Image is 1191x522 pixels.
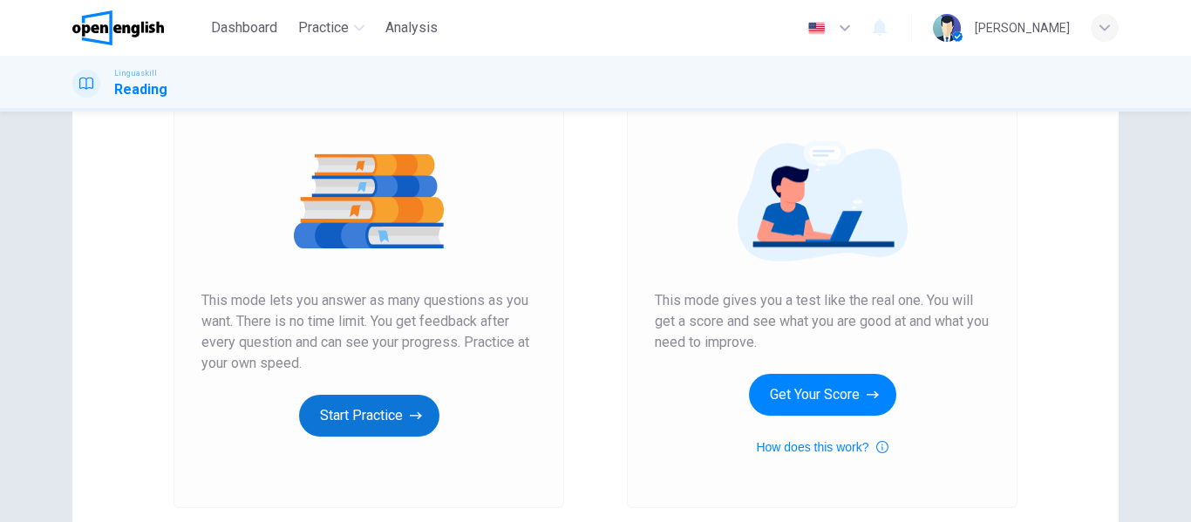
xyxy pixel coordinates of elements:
[114,67,157,79] span: Linguaskill
[385,17,438,38] span: Analysis
[72,10,204,45] a: OpenEnglish logo
[114,79,167,100] h1: Reading
[806,22,827,35] img: en
[201,290,536,374] span: This mode lets you answer as many questions as you want. There is no time limit. You get feedback...
[933,14,961,42] img: Profile picture
[211,17,277,38] span: Dashboard
[655,290,990,353] span: This mode gives you a test like the real one. You will get a score and see what you are good at a...
[72,10,164,45] img: OpenEnglish logo
[298,17,349,38] span: Practice
[975,17,1070,38] div: [PERSON_NAME]
[204,12,284,44] button: Dashboard
[378,12,445,44] button: Analysis
[756,437,888,458] button: How does this work?
[299,395,439,437] button: Start Practice
[749,374,896,416] button: Get Your Score
[291,12,371,44] button: Practice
